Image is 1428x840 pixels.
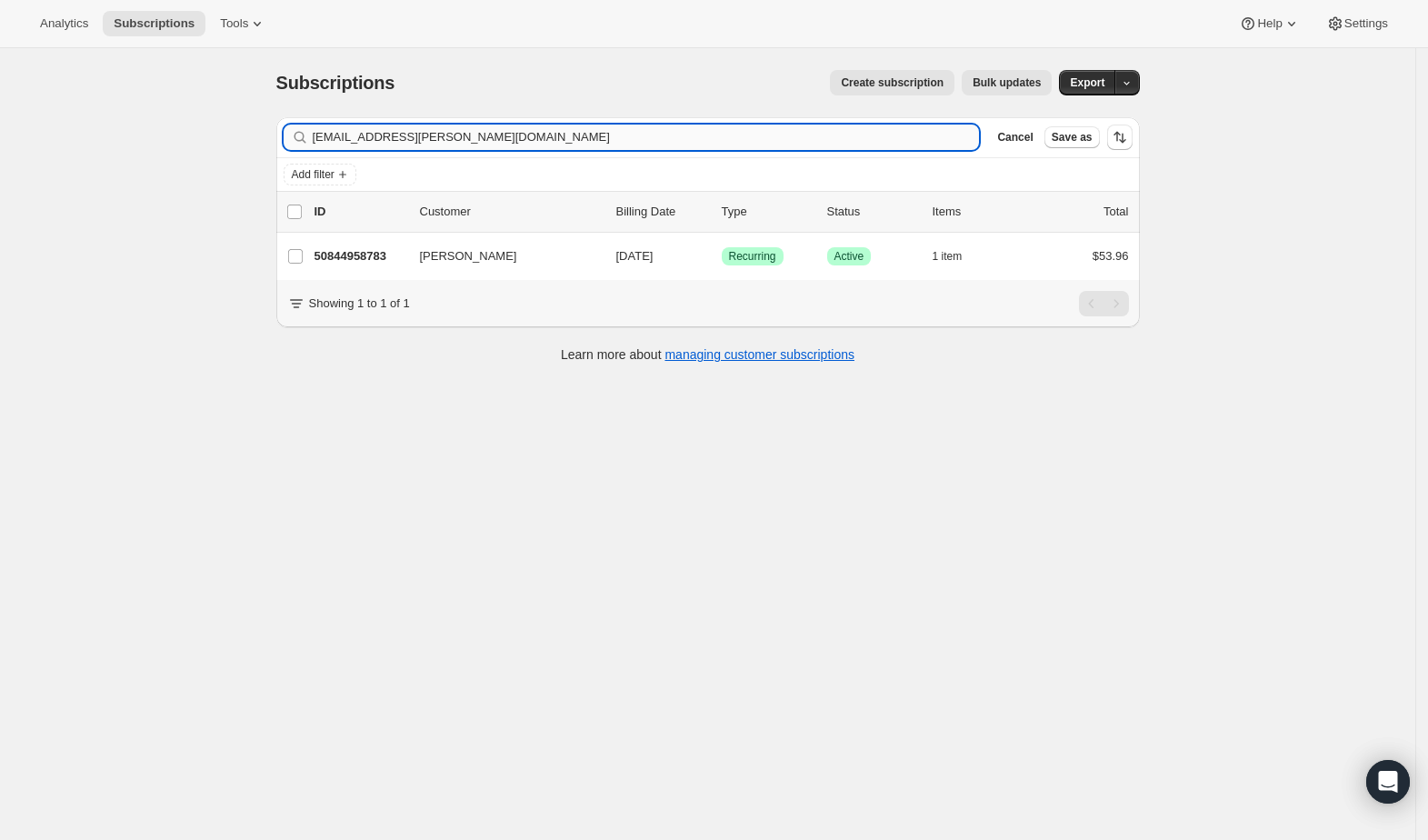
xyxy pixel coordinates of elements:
span: Recurring [729,249,776,264]
span: [PERSON_NAME] [420,247,517,265]
button: Create subscription [830,70,954,95]
button: Subscriptions [103,11,205,36]
span: [DATE] [616,249,654,263]
span: Create subscription [841,75,944,90]
button: Save as [1044,126,1100,148]
span: Cancel [997,130,1033,145]
span: $53.96 [1093,249,1129,263]
span: Add filter [292,167,335,182]
p: Showing 1 to 1 of 1 [309,295,410,313]
div: Open Intercom Messenger [1366,760,1410,804]
p: ID [315,203,405,221]
span: Bulk updates [973,75,1041,90]
span: Save as [1052,130,1093,145]
nav: Pagination [1079,291,1129,316]
button: Analytics [29,11,99,36]
button: Bulk updates [962,70,1052,95]
span: Settings [1344,16,1388,31]
p: Billing Date [616,203,707,221]
button: [PERSON_NAME] [409,242,591,271]
span: 1 item [933,249,963,264]
button: 1 item [933,244,983,269]
a: managing customer subscriptions [664,347,854,362]
div: 50844958783[PERSON_NAME][DATE]SuccessRecurringSuccessActive1 item$53.96 [315,244,1129,269]
span: Subscriptions [114,16,195,31]
span: Tools [220,16,248,31]
span: Export [1070,75,1104,90]
p: Status [827,203,918,221]
span: Subscriptions [276,73,395,93]
button: Settings [1315,11,1399,36]
button: Add filter [284,164,356,185]
div: IDCustomerBilling DateTypeStatusItemsTotal [315,203,1129,221]
button: Tools [209,11,277,36]
p: 50844958783 [315,247,405,265]
p: Learn more about [561,345,854,364]
button: Help [1228,11,1311,36]
button: Cancel [990,126,1040,148]
div: Type [722,203,813,221]
p: Customer [420,203,602,221]
p: Total [1103,203,1128,221]
input: Filter subscribers [313,125,980,150]
div: Items [933,203,1024,221]
span: Analytics [40,16,88,31]
button: Export [1059,70,1115,95]
span: Help [1257,16,1282,31]
span: Active [834,249,864,264]
button: Sort the results [1107,125,1133,150]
